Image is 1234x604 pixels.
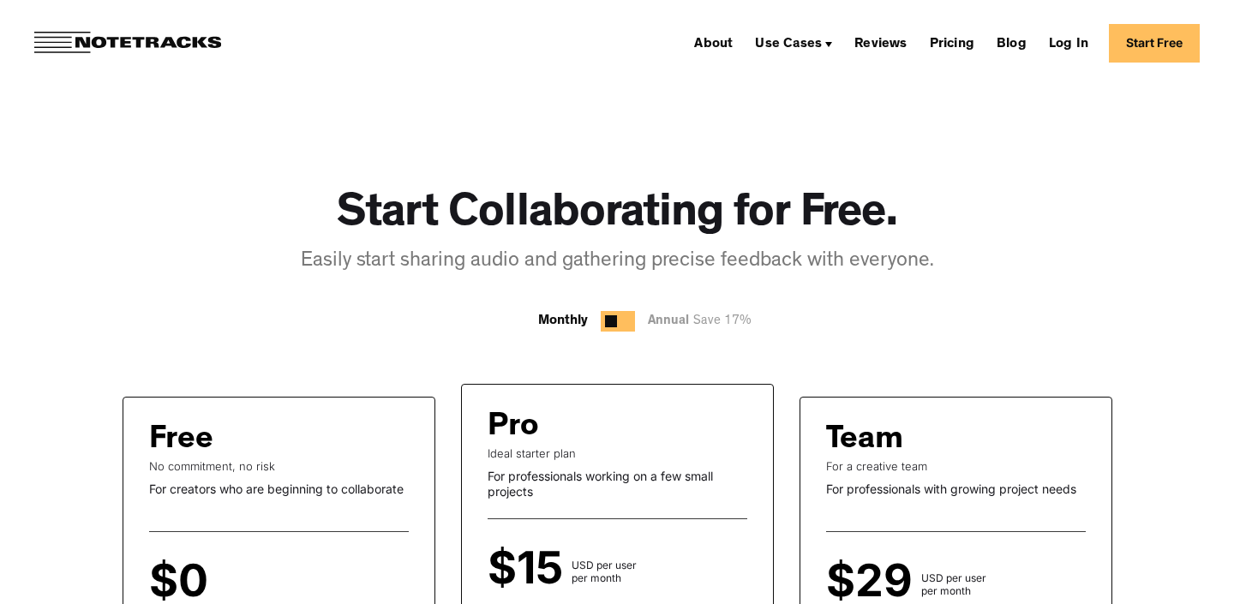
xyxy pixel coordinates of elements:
div: Ideal starter plan [488,446,747,460]
div: Pro [488,410,539,446]
div: No commitment, no risk [149,459,409,473]
div: Monthly [538,311,588,332]
div: $0 [149,566,217,597]
div: per user per month [217,571,267,597]
div: Annual [648,311,760,332]
div: Free [149,423,213,459]
div: Use Cases [748,29,839,57]
div: USD per user per month [921,571,986,597]
a: Blog [990,29,1033,57]
div: $29 [826,566,921,597]
span: Save 17% [689,315,752,328]
div: Use Cases [755,38,822,51]
a: About [687,29,740,57]
a: Reviews [848,29,914,57]
div: Team [826,423,903,459]
a: Log In [1042,29,1095,57]
a: Pricing [923,29,981,57]
div: $15 [488,553,572,584]
div: Easily start sharing audio and gathering precise feedback with everyone. [301,248,934,277]
h1: Start Collaborating for Free. [337,188,898,244]
div: For professionals working on a few small projects [488,469,747,499]
div: For a creative team [826,459,1086,473]
a: Start Free [1109,24,1200,63]
div: For professionals with growing project needs [826,481,1086,497]
div: For creators who are beginning to collaborate [149,481,409,497]
div: USD per user per month [572,559,637,584]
